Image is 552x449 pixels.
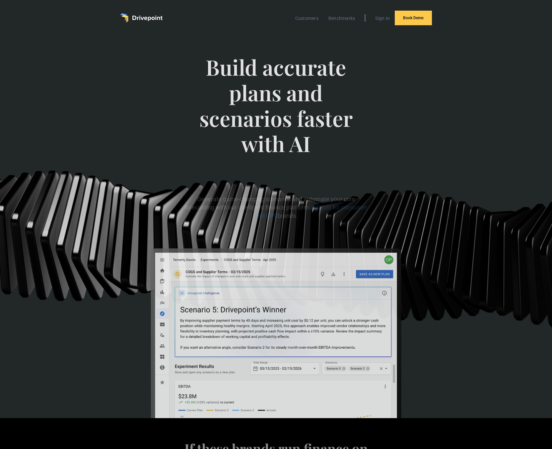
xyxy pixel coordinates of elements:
[395,11,432,25] a: Book Demo
[325,14,359,23] a: Benchmarks
[292,14,322,23] a: Customers
[120,13,163,23] a: home
[181,54,371,170] span: Build accurate plans and scenarios faster with AI
[254,204,368,219] span: built just for consumer and CPG
[181,195,371,220] p: Generate game-changing scenarios and automate your core forecasting with our intelligent finance ...
[372,14,393,23] a: Sign In
[234,206,271,224] a: Watch Tour
[276,206,318,224] a: Book Demo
